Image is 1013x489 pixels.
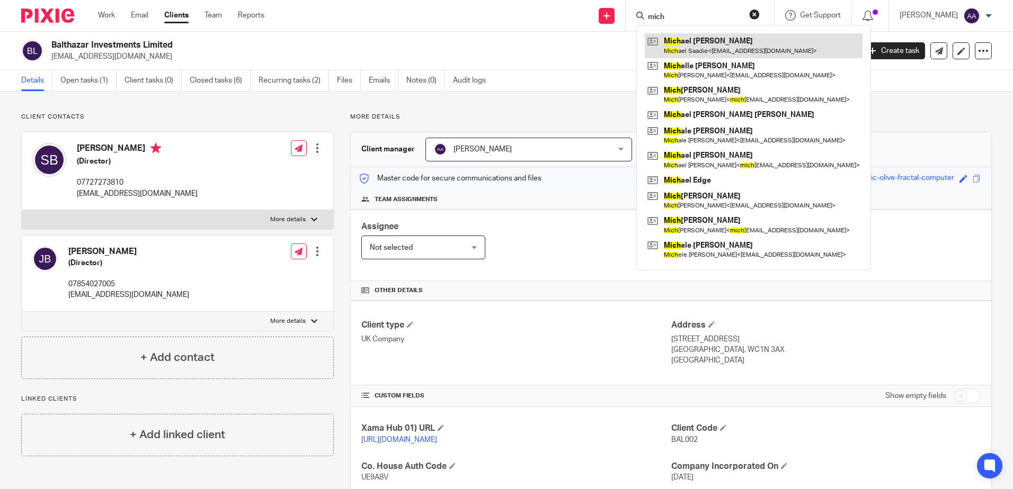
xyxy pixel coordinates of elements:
img: svg%3E [32,143,66,177]
span: [DATE] [671,474,694,481]
p: Linked clients [21,395,334,403]
p: [GEOGRAPHIC_DATA], WC1N 3AX [671,345,981,355]
a: Work [98,10,115,21]
span: [PERSON_NAME] [454,146,512,153]
p: [GEOGRAPHIC_DATA] [671,355,981,366]
p: More details [270,317,306,325]
h4: [PERSON_NAME] [77,143,198,156]
a: Emails [369,70,398,91]
span: Not selected [370,244,413,251]
p: 07854027005 [68,279,189,289]
a: Create task [864,42,925,59]
a: [URL][DOMAIN_NAME] [361,436,437,443]
a: Details [21,70,52,91]
a: Files [337,70,361,91]
div: energetic-olive-fractal-computer [845,173,954,185]
span: Team assignments [375,195,438,204]
button: Clear [749,9,760,20]
p: More details [350,113,992,121]
span: BAL002 [671,436,698,443]
a: Client tasks (0) [125,70,182,91]
a: Closed tasks (6) [190,70,251,91]
img: svg%3E [32,246,58,271]
h4: [PERSON_NAME] [68,246,189,257]
span: Assignee [361,222,398,231]
a: Email [131,10,148,21]
h4: Client type [361,320,671,331]
h4: + Add linked client [130,427,225,443]
a: Open tasks (1) [60,70,117,91]
h4: + Add contact [140,349,215,366]
a: Team [205,10,222,21]
span: Other details [375,286,423,295]
p: [EMAIL_ADDRESS][DOMAIN_NAME] [68,289,189,300]
span: Get Support [800,12,841,19]
p: Master code for secure communications and files [359,173,541,184]
a: Recurring tasks (2) [259,70,329,91]
h4: Address [671,320,981,331]
p: Client contacts [21,113,334,121]
h4: CUSTOM FIELDS [361,392,671,400]
input: Search [647,13,742,22]
a: Reports [238,10,264,21]
p: [EMAIL_ADDRESS][DOMAIN_NAME] [77,188,198,199]
h2: Balthazar Investments Limited [51,40,688,51]
p: [EMAIL_ADDRESS][DOMAIN_NAME] [51,51,848,62]
p: More details [270,215,306,224]
span: UE9A8V [361,474,388,481]
h4: Co. House Auth Code [361,461,671,472]
p: [PERSON_NAME] [900,10,958,21]
a: Clients [164,10,189,21]
h5: (Director) [77,156,198,167]
h4: Client Code [671,423,981,434]
p: 07727273810 [77,177,198,188]
h3: Client manager [361,144,415,155]
h5: (Director) [68,258,189,268]
img: svg%3E [963,7,980,24]
a: Notes (0) [406,70,445,91]
img: svg%3E [434,143,447,156]
a: Audit logs [453,70,494,91]
h4: Company Incorporated On [671,461,981,472]
label: Show empty fields [885,391,946,401]
p: [STREET_ADDRESS] [671,334,981,345]
img: svg%3E [21,40,43,62]
i: Primary [150,143,161,153]
img: Pixie [21,8,74,23]
h4: Xama Hub 01) URL [361,423,671,434]
p: UK Company [361,334,671,345]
